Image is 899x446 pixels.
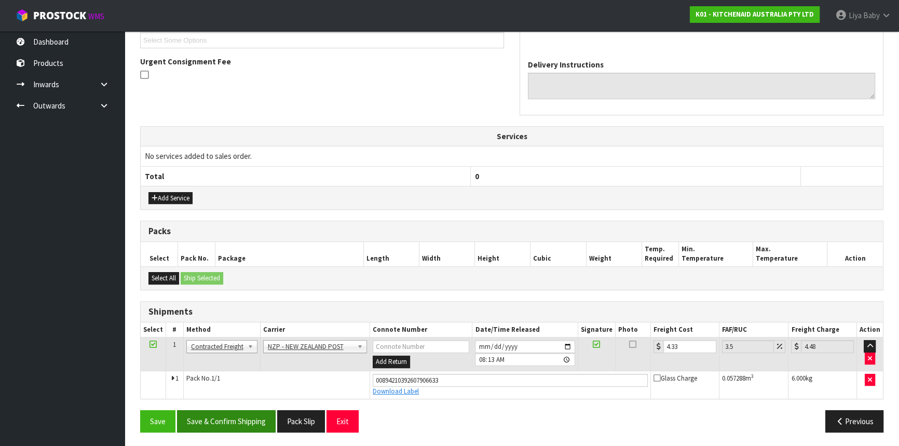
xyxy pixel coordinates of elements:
[140,56,231,67] label: Urgent Consignment Fee
[88,11,104,21] small: WMS
[141,146,883,166] td: No services added to sales order.
[148,192,193,205] button: Add Service
[373,374,648,387] input: Connote Number
[586,242,642,266] th: Weight
[140,410,175,433] button: Save
[642,242,679,266] th: Temp. Required
[191,341,243,353] span: Contracted Freight
[363,242,419,266] th: Length
[260,322,370,337] th: Carrier
[578,322,615,337] th: Signature
[696,10,814,19] strong: K01 - KITCHENAID AUSTRALIA PTY LTD
[370,322,472,337] th: Connote Number
[277,410,325,433] button: Pack Slip
[215,242,363,266] th: Package
[326,410,359,433] button: Exit
[373,340,469,353] input: Connote Number
[16,9,29,22] img: cube-alt.png
[788,322,857,337] th: Freight Charge
[148,272,179,285] button: Select All
[141,127,883,146] th: Services
[472,322,578,337] th: Date/Time Released
[825,410,883,433] button: Previous
[528,59,604,70] label: Delivery Instructions
[173,340,176,349] span: 1
[141,322,166,337] th: Select
[753,242,827,266] th: Max. Temperature
[791,374,805,383] span: 6.000
[856,322,883,337] th: Action
[719,371,788,399] td: m
[178,242,215,266] th: Pack No.
[175,374,179,383] span: 1
[653,374,697,383] span: Glass Charge
[801,340,854,353] input: Freight Charge
[722,374,745,383] span: 0.057288
[475,242,530,266] th: Height
[181,272,223,285] button: Ship Selected
[148,307,875,317] h3: Shipments
[530,242,586,266] th: Cubic
[863,10,880,20] span: Baby
[141,166,471,186] th: Total
[183,371,370,399] td: Pack No.
[690,6,820,23] a: K01 - KITCHENAID AUSTRALIA PTY LTD
[33,9,86,22] span: ProStock
[268,341,353,353] span: NZP - NEW ZEALAND POST
[651,322,719,337] th: Freight Cost
[679,242,753,266] th: Min. Temperature
[751,373,754,380] sup: 3
[373,356,410,368] button: Add Return
[211,374,220,383] span: 1/1
[719,322,788,337] th: FAF/RUC
[475,171,479,181] span: 0
[373,387,419,396] a: Download Label
[183,322,260,337] th: Method
[177,410,276,433] button: Save & Confirm Shipping
[419,242,474,266] th: Width
[722,340,774,353] input: Freight Adjustment
[827,242,883,266] th: Action
[166,322,184,337] th: #
[615,322,651,337] th: Photo
[849,10,862,20] span: Liya
[788,371,857,399] td: kg
[148,226,875,236] h3: Packs
[663,340,716,353] input: Freight Cost
[141,242,178,266] th: Select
